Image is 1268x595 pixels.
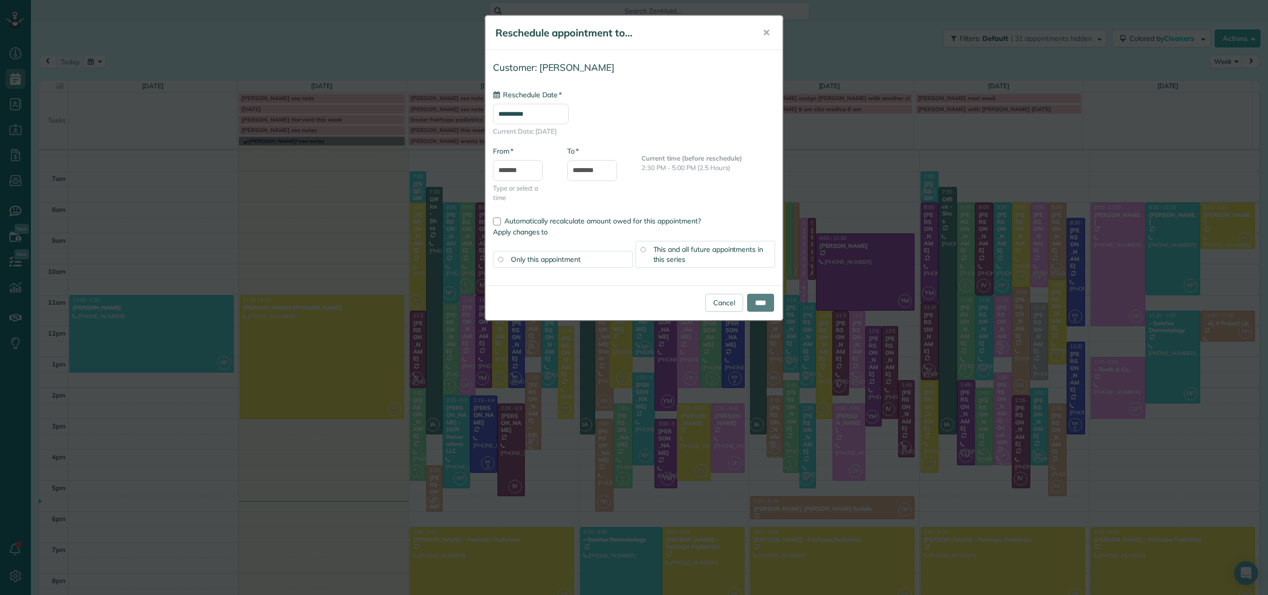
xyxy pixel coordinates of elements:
label: To [567,146,579,156]
span: Only this appointment [511,255,581,264]
input: Only this appointment [498,257,503,262]
span: Automatically recalculate amount owed for this appointment? [504,216,701,225]
span: ✕ [763,27,770,38]
input: This and all future appointments in this series [640,247,645,252]
h5: Reschedule appointment to... [495,26,749,40]
span: This and all future appointments in this series [653,245,764,264]
b: Current time (before reschedule) [641,154,742,162]
h4: Customer: [PERSON_NAME] [493,62,775,73]
span: Type or select a time [493,184,552,202]
label: Apply changes to [493,227,775,237]
span: Current Date: [DATE] [493,127,775,136]
a: Cancel [705,294,743,312]
label: Reschedule Date [493,90,562,100]
p: 2:30 PM - 5:00 PM (2.5 Hours) [641,163,775,173]
label: From [493,146,513,156]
